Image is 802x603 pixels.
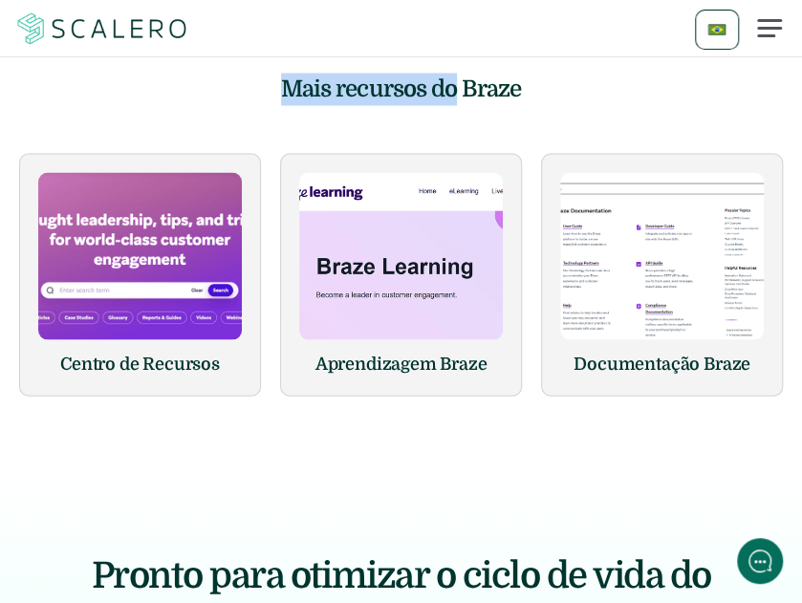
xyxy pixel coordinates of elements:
h6: Aprendizagem Braze [309,351,493,377]
h1: Hi! Welcome to [GEOGRAPHIC_DATA]. [29,93,354,123]
iframe: gist-messenger-bubble-iframe [737,538,783,584]
button: New conversation [30,253,353,291]
span: We run on Gist [160,480,242,492]
a: Centro de Recursos [19,153,261,396]
h4: Mais recursos do Braze [115,73,688,105]
h6: Documentação Braze [570,351,754,377]
a: Aprendizagem Braze [280,153,522,396]
a: Scalero company logotype [14,11,190,46]
h2: Let us know if we can help with lifecycle marketing. [29,127,354,219]
h6: Centro de Recursos [48,351,232,377]
a: Documentação Braze [541,153,783,396]
img: 🇧🇷 [707,20,726,39]
img: Scalero company logotype [14,11,190,47]
span: New conversation [123,265,229,280]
